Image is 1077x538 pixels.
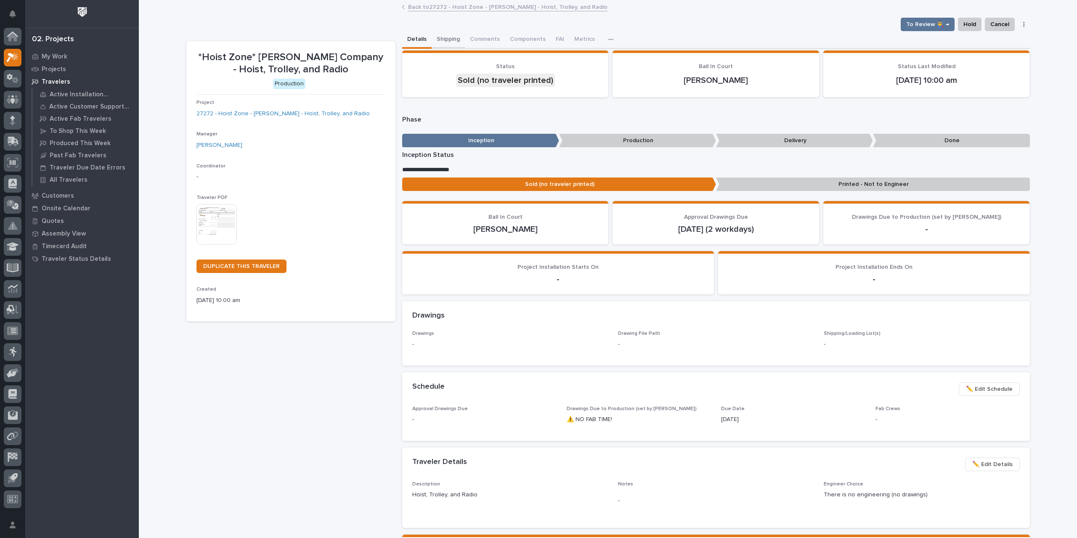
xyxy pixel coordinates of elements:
[25,215,139,227] a: Quotes
[465,31,505,49] button: Comments
[32,174,139,186] a: All Travelers
[42,243,87,250] p: Timecard Audit
[25,189,139,202] a: Customers
[488,214,523,220] span: Ball In Court
[50,140,111,147] p: Produced This Week
[408,2,607,11] a: Back to27272 - Hoist Zone - [PERSON_NAME] - Hoist, Trolley, and Radio
[824,340,1019,349] p: -
[721,415,865,424] p: [DATE]
[402,31,432,49] button: Details
[412,406,468,411] span: Approval Drawings Due
[412,340,608,349] p: -
[824,482,863,487] span: Engineer Choice
[42,230,86,238] p: Assembly View
[412,482,440,487] span: Description
[721,406,745,411] span: Due Date
[875,406,900,411] span: Fab Crews
[716,178,1030,191] p: Printed - Not to Engineer
[901,18,955,31] button: To Review 👨‍🏭 →
[623,75,809,85] p: [PERSON_NAME]
[412,458,467,467] h2: Traveler Details
[618,496,814,505] p: -
[50,176,88,184] p: All Travelers
[567,415,711,424] p: ⚠️ NO FAB TIME!
[959,382,1020,396] button: ✏️ Edit Schedule
[990,19,1009,29] span: Cancel
[618,482,633,487] span: Notes
[618,331,660,336] span: Drawing File Path
[32,125,139,137] a: To Shop This Week
[985,18,1015,31] button: Cancel
[824,490,1019,499] p: There is no engineering (no drawings)
[50,115,111,123] p: Active Fab Travelers
[716,134,873,148] p: Delivery
[875,415,1020,424] p: -
[196,260,286,273] a: DUPLICATE THIS TRAVELER
[50,91,133,98] p: Active Installation Travelers
[196,287,216,292] span: Created
[25,202,139,215] a: Onsite Calendar
[11,10,21,24] div: Notifications
[196,132,218,137] span: Manager
[42,255,111,263] p: Traveler Status Details
[569,31,600,49] button: Metrics
[25,240,139,252] a: Timecard Audit
[496,64,515,69] span: Status
[836,264,913,270] span: Project Installation Ends On
[559,134,716,148] p: Production
[196,296,385,305] p: [DATE] 10:00 am
[517,264,599,270] span: Project Installation Starts On
[833,224,1020,234] p: -
[958,18,982,31] button: Hold
[412,382,445,392] h2: Schedule
[32,88,139,100] a: Active Installation Travelers
[567,406,697,411] span: Drawings Due to Production (set by [PERSON_NAME])
[273,79,305,89] div: Production
[32,162,139,173] a: Traveler Due Date Errors
[196,164,225,169] span: Coordinator
[32,101,139,112] a: Active Customer Support Travelers
[728,274,1020,284] p: -
[963,19,976,29] span: Hold
[833,75,1020,85] p: [DATE] 10:00 am
[25,63,139,75] a: Projects
[196,141,242,150] a: [PERSON_NAME]
[25,252,139,265] a: Traveler Status Details
[196,51,385,76] p: *Hoist Zone* [PERSON_NAME] Company - Hoist, Trolley, and Radio
[49,103,133,111] p: Active Customer Support Travelers
[972,459,1013,469] span: ✏️ Edit Details
[684,214,748,220] span: Approval Drawings Due
[505,31,551,49] button: Components
[42,66,66,73] p: Projects
[196,172,385,181] p: -
[699,64,733,69] span: Ball In Court
[402,116,1030,124] p: Phase
[412,224,599,234] p: [PERSON_NAME]
[42,78,70,86] p: Travelers
[25,227,139,240] a: Assembly View
[412,490,608,499] p: Hoist, Trolley, and Radio
[32,137,139,149] a: Produced This Week
[456,74,555,87] div: Sold (no traveler printed)
[42,205,90,212] p: Onsite Calendar
[402,151,1030,159] p: Inception Status
[824,331,881,336] span: Shipping/Loading List(s)
[412,415,557,424] p: -
[196,195,228,200] span: Traveler PDF
[50,152,106,159] p: Past Fab Travelers
[42,217,64,225] p: Quotes
[623,224,809,234] p: [DATE] (2 workdays)
[906,19,949,29] span: To Review 👨‍🏭 →
[966,384,1013,394] span: ✏️ Edit Schedule
[50,127,106,135] p: To Shop This Week
[196,109,370,118] a: 27272 - Hoist Zone - [PERSON_NAME] - Hoist, Trolley, and Radio
[898,64,955,69] span: Status Last Modified
[25,75,139,88] a: Travelers
[42,192,74,200] p: Customers
[551,31,569,49] button: FAI
[32,149,139,161] a: Past Fab Travelers
[432,31,465,49] button: Shipping
[412,331,434,336] span: Drawings
[412,274,704,284] p: -
[203,263,280,269] span: DUPLICATE THIS TRAVELER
